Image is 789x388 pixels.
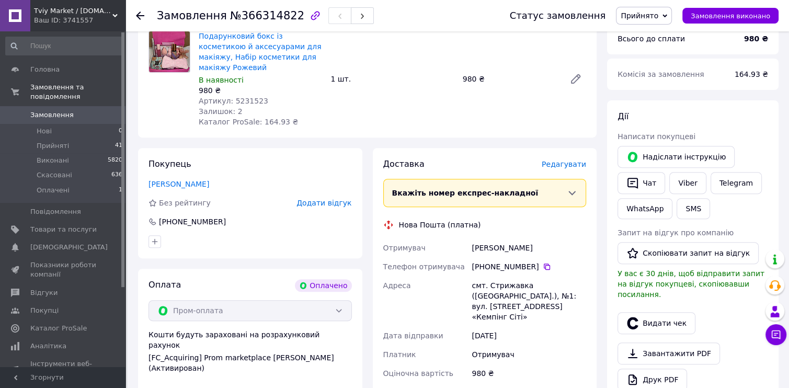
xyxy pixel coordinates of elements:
div: смт. Стрижавка ([GEOGRAPHIC_DATA].), №1: вул. [STREET_ADDRESS] «Кемпінг Сіті» [470,276,588,326]
button: Видати чек [618,312,695,334]
div: Отримувач [470,345,588,364]
span: 164.93 ₴ [735,70,768,78]
span: Каталог ProSale: 164.93 ₴ [199,118,298,126]
button: Скопіювати запит на відгук [618,242,759,264]
span: Оплачені [37,186,70,195]
a: Подарунковий бокс із косметикою й аксесуарами для макіяжу, Набір косметики для макіяжу Рожевий [199,32,322,72]
span: Відгуки [30,288,58,298]
span: Товари та послуги [30,225,97,234]
button: Замовлення виконано [682,8,779,24]
b: 980 ₴ [744,35,768,43]
div: Ваш ID: 3741557 [34,16,125,25]
div: 980 ₴ [199,85,322,96]
span: Залишок: 2 [199,107,243,116]
span: Головна [30,65,60,74]
span: Виконані [37,156,69,165]
div: [PERSON_NAME] [470,238,588,257]
span: Запит на відгук про компанію [618,229,734,237]
span: Доставка [383,159,425,169]
span: Платник [383,350,416,359]
div: [PHONE_NUMBER] [158,216,227,227]
span: Написати покупцеві [618,132,695,141]
span: Всього до сплати [618,35,685,43]
span: 636 [111,170,122,180]
span: Показники роботи компанії [30,260,97,279]
span: Артикул: 5231523 [199,97,268,105]
a: [PERSON_NAME] [148,180,209,188]
span: Нові [37,127,52,136]
span: Прийнято [621,12,658,20]
div: 1 шт. [326,72,458,86]
span: Повідомлення [30,207,81,216]
span: Дії [618,111,628,121]
span: Прийняті [37,141,69,151]
button: Надіслати інструкцію [618,146,735,168]
div: Оплачено [295,279,351,292]
span: Tviy Market / tviy-market.com.ua [34,6,112,16]
a: Viber [669,172,706,194]
span: Покупець [148,159,191,169]
div: Нова Пошта (платна) [396,220,484,230]
span: Адреса [383,281,411,290]
span: Додати відгук [296,199,351,207]
span: [DEMOGRAPHIC_DATA] [30,243,108,252]
span: Покупці [30,306,59,315]
span: Отримувач [383,244,426,252]
span: 1 [119,186,122,195]
span: Каталог ProSale [30,324,87,333]
span: Аналітика [30,341,66,351]
div: [PHONE_NUMBER] [472,261,586,272]
span: Телефон отримувача [383,263,465,271]
div: Повернутися назад [136,10,144,21]
span: Вкажіть номер експрес-накладної [392,189,539,197]
span: Дата відправки [383,332,443,340]
span: Без рейтингу [159,199,211,207]
span: Інструменти веб-майстра та SEO [30,359,97,378]
span: Замовлення та повідомлення [30,83,125,101]
input: Пошук [5,37,123,55]
span: Комісія за замовлення [618,70,704,78]
span: №366314822 [230,9,304,22]
a: WhatsApp [618,198,672,219]
button: SMS [677,198,710,219]
a: Редагувати [565,69,586,89]
span: Замовлення [157,9,227,22]
div: 980 ₴ [459,72,561,86]
span: Замовлення [30,110,74,120]
div: 980 ₴ [470,364,588,383]
span: 5820 [108,156,122,165]
div: [DATE] [470,326,588,345]
span: 41 [115,141,122,151]
span: Оціночна вартість [383,369,453,378]
img: Подарунковий бокс із косметикою й аксесуарами для макіяжу, Набір косметики для макіяжу Рожевий [149,31,190,72]
span: Скасовані [37,170,72,180]
span: В наявності [199,76,244,84]
div: Статус замовлення [510,10,606,21]
button: Чат з покупцем [765,324,786,345]
div: Кошти будуть зараховані на розрахунковий рахунок [148,329,352,373]
a: Telegram [711,172,762,194]
span: 0 [119,127,122,136]
a: Завантажити PDF [618,343,720,364]
button: Чат [618,172,665,194]
span: У вас є 30 днів, щоб відправити запит на відгук покупцеві, скопіювавши посилання. [618,269,764,299]
div: [FC_Acquiring] Prom marketplace [PERSON_NAME] (Активирован) [148,352,352,373]
span: Оплата [148,280,181,290]
span: Замовлення виконано [691,12,770,20]
span: Редагувати [542,160,586,168]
